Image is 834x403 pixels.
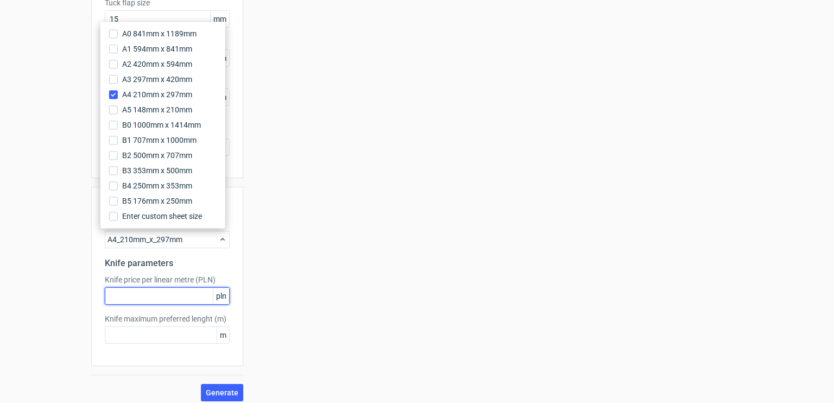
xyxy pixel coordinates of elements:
[122,196,192,206] span: B5 176mm x 250mm
[122,28,197,39] span: A0 841mm x 1189mm
[210,11,229,27] span: mm
[105,257,230,270] h2: Knife parameters
[122,119,201,130] span: B0 1000mm x 1414mm
[105,231,230,248] div: A4_210mm_x_297mm
[105,274,230,285] label: Knife price per linear metre (PLN)
[105,313,230,324] label: Knife maximum preferred lenght (m)
[122,74,192,85] span: A3 297mm x 420mm
[122,211,202,222] span: Enter custom sheet size
[122,89,192,100] span: A4 210mm x 297mm
[201,384,243,401] button: Generate
[122,59,192,70] span: A2 420mm x 594mm
[213,288,229,304] span: pln
[122,165,192,176] span: B3 353mm x 500mm
[122,104,192,115] span: A5 148mm x 210mm
[122,135,197,146] span: B1 707mm x 1000mm
[122,43,192,54] span: A1 594mm x 841mm
[206,389,238,396] span: Generate
[122,150,192,161] span: B2 500mm x 707mm
[122,180,192,191] span: B4 250mm x 353mm
[217,327,229,343] span: m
